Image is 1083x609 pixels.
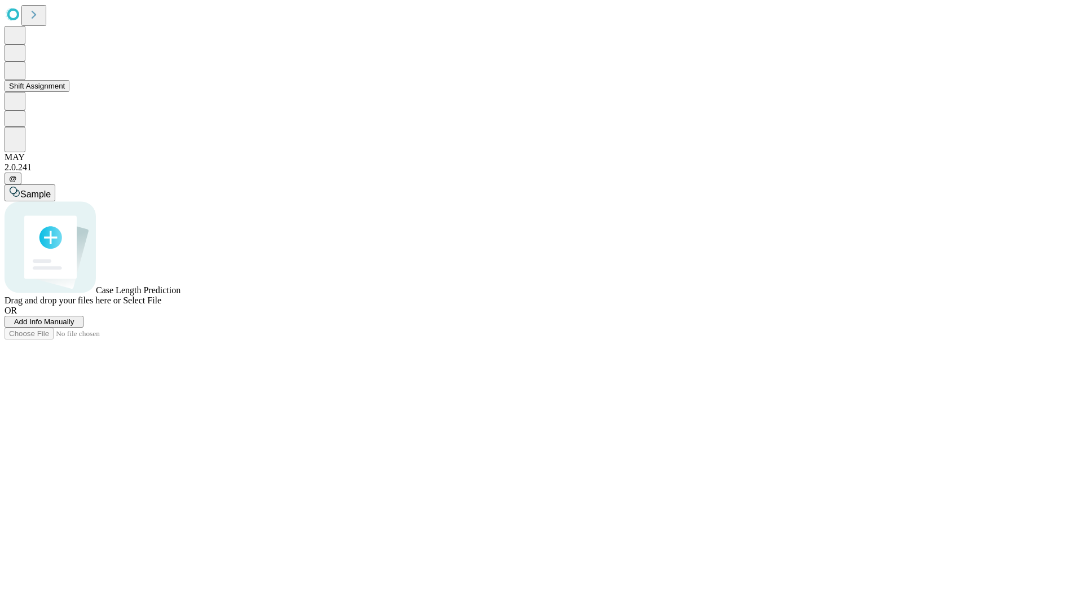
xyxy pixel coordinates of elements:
[123,295,161,305] span: Select File
[5,152,1078,162] div: MAY
[96,285,180,295] span: Case Length Prediction
[5,162,1078,173] div: 2.0.241
[5,306,17,315] span: OR
[5,173,21,184] button: @
[9,174,17,183] span: @
[5,80,69,92] button: Shift Assignment
[5,184,55,201] button: Sample
[14,317,74,326] span: Add Info Manually
[20,189,51,199] span: Sample
[5,295,121,305] span: Drag and drop your files here or
[5,316,83,328] button: Add Info Manually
